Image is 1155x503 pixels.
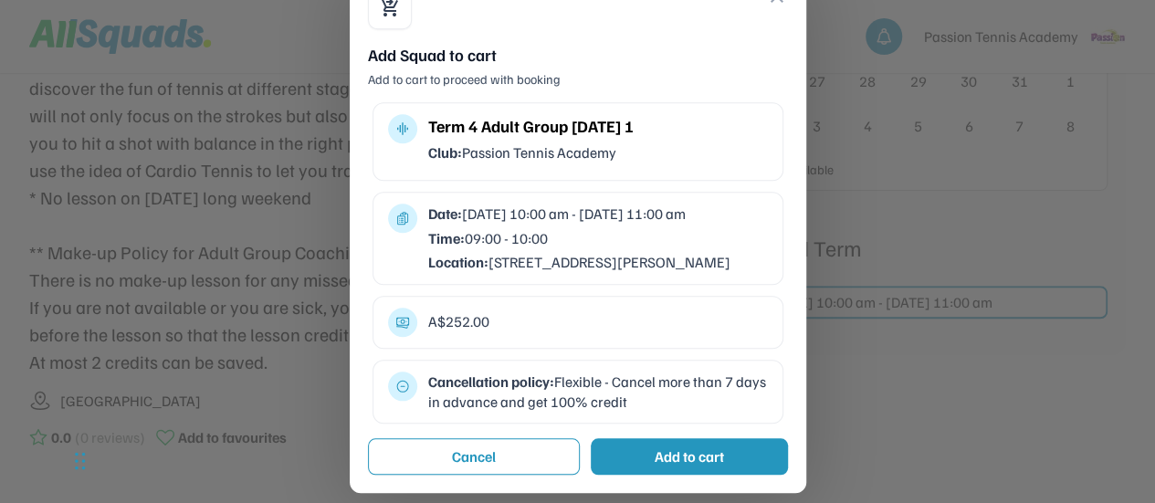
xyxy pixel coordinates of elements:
strong: Cancellation policy: [428,372,554,391]
div: Add to cart to proceed with booking [368,70,788,89]
div: Term 4 Adult Group [DATE] 1 [428,114,768,139]
div: [DATE] 10:00 am - [DATE] 11:00 am [428,204,768,224]
div: Add Squad to cart [368,44,788,67]
strong: Club: [428,143,462,162]
div: [STREET_ADDRESS][PERSON_NAME] [428,252,768,272]
div: 09:00 - 10:00 [428,228,768,248]
button: Cancel [368,438,580,475]
button: multitrack_audio [395,121,410,136]
strong: Time: [428,229,465,247]
strong: Date: [428,204,462,223]
strong: Location: [428,253,488,271]
div: A$252.00 [428,311,768,331]
div: Passion Tennis Academy [428,142,768,162]
div: Add to cart [655,445,724,467]
div: Flexible - Cancel more than 7 days in advance and get 100% credit [428,372,768,413]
